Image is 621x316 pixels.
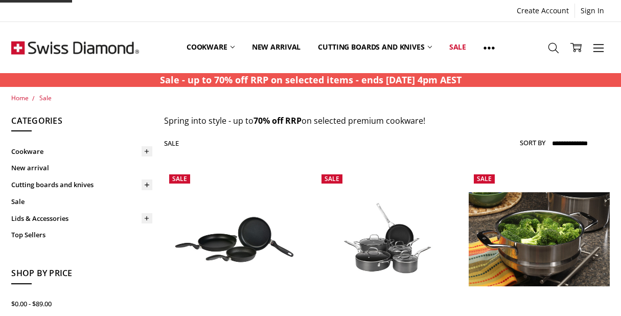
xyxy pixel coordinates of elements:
[11,22,139,73] img: Free Shipping On Every Order
[316,192,457,287] img: Swiss Diamond Hard Anodised 5 pc set (20 & 28cm fry pan, 16cm sauce pan w lid, 24x7cm saute pan w...
[11,94,29,102] a: Home
[39,94,52,102] a: Sale
[316,169,457,310] a: Swiss Diamond Hard Anodised 5 pc set (20 & 28cm fry pan, 16cm sauce pan w lid, 24x7cm saute pan w...
[11,143,152,160] a: Cookware
[164,139,179,147] h1: Sale
[575,4,610,18] a: Sign In
[520,134,545,151] label: Sort By
[11,160,152,176] a: New arrival
[325,174,339,183] span: Sale
[172,174,187,183] span: Sale
[11,210,152,227] a: Lids & Accessories
[164,169,305,310] a: XD Nonstick 3 Piece Fry Pan set - 20CM, 24CM & 28CM
[475,25,503,71] a: Show All
[469,192,610,286] img: XD Nonstick Clad 20x11cm Steamer fits 16/18/20cm pans
[11,115,152,132] h5: Categories
[160,74,462,86] strong: Sale - up to 70% off RRP on selected items - ends [DATE] 4pm AEST
[243,25,309,70] a: New arrival
[164,115,425,126] span: Spring into style - up to on selected premium cookware!
[309,25,441,70] a: Cutting boards and knives
[11,296,152,312] a: $0.00 - $89.00
[11,176,152,193] a: Cutting boards and knives
[11,227,152,243] a: Top Sellers
[477,174,492,183] span: Sale
[469,169,610,310] a: XD Nonstick Clad 20x11cm Steamer fits 16/18/20cm pans
[164,205,305,275] img: XD Nonstick 3 Piece Fry Pan set - 20CM, 24CM & 28CM
[254,115,302,126] strong: 70% off RRP
[11,267,152,284] h5: Shop By Price
[441,25,475,70] a: Sale
[511,4,574,18] a: Create Account
[178,25,243,70] a: Cookware
[11,193,152,210] a: Sale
